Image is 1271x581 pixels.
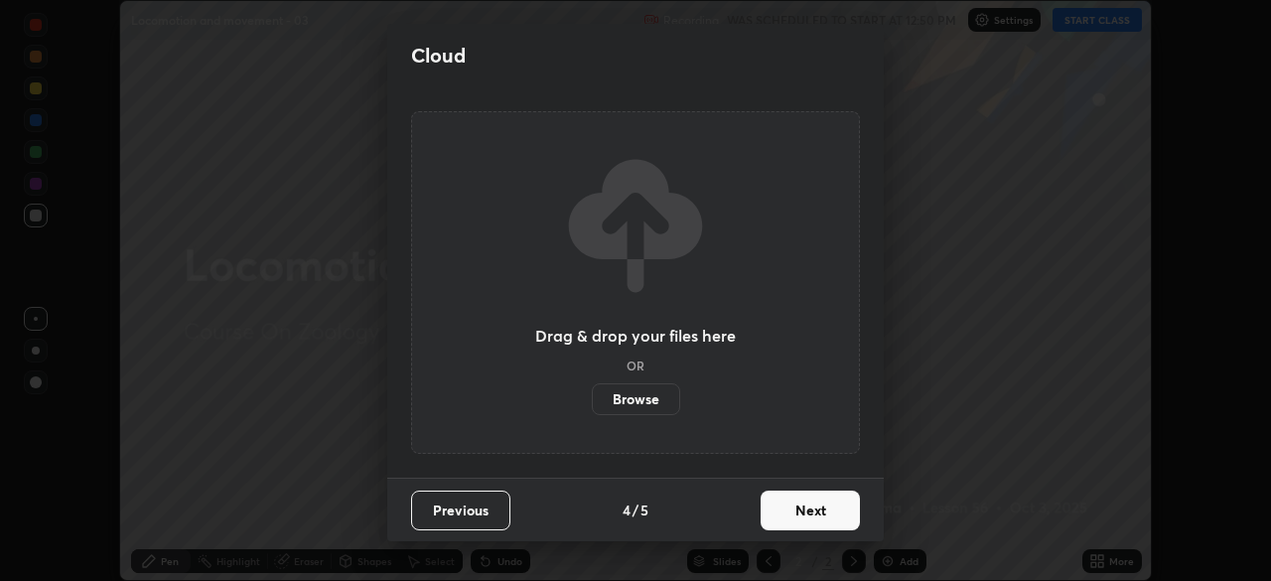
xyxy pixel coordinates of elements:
[411,491,510,530] button: Previous
[623,500,631,520] h4: 4
[640,500,648,520] h4: 5
[627,360,644,371] h5: OR
[535,328,736,344] h3: Drag & drop your files here
[633,500,638,520] h4: /
[761,491,860,530] button: Next
[411,43,466,69] h2: Cloud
